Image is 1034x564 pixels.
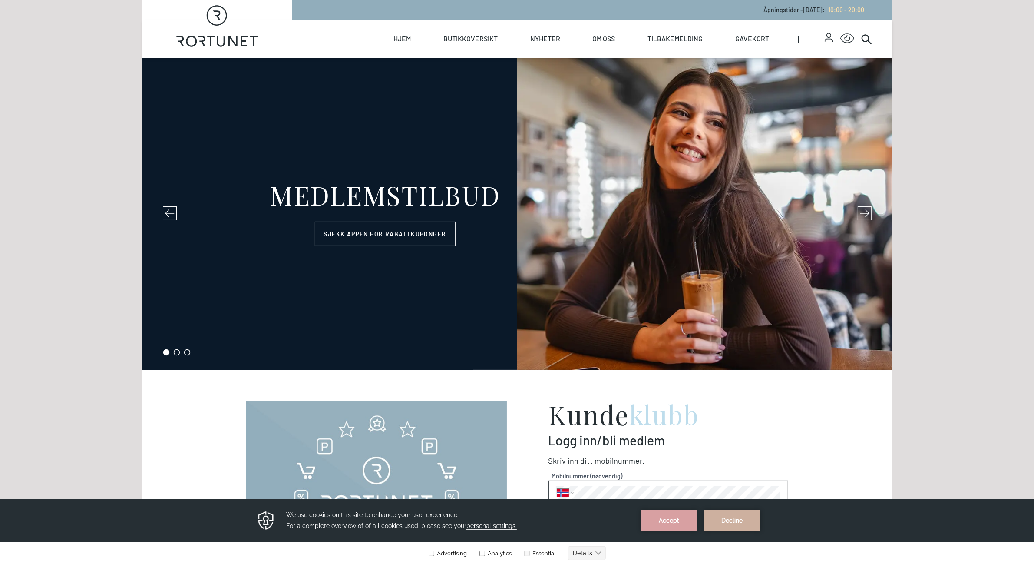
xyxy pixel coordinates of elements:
[530,20,560,58] a: Nyheter
[522,51,556,58] label: Essential
[593,20,615,58] a: Om oss
[764,5,865,14] p: Åpningstider - [DATE] :
[478,51,512,58] label: Analytics
[735,20,769,58] a: Gavekort
[466,23,517,31] span: personal settings.
[548,432,788,448] p: Logg inn/bli medlem
[595,456,645,465] span: Mobilnummer .
[257,11,275,32] img: Privacy reminder
[825,6,865,13] a: 10:00 - 20:00
[524,52,530,57] input: Essential
[641,11,697,32] button: Accept
[142,58,892,370] section: carousel-slider
[629,397,699,431] span: klubb
[428,51,467,58] label: Advertising
[573,51,592,58] text: Details
[548,455,788,467] p: Skriv inn ditt
[142,58,892,370] div: slide 1 of 3
[647,20,703,58] a: Tilbakemelding
[394,20,411,58] a: Hjem
[270,182,500,208] div: MEDLEMSTILBUD
[568,47,606,61] button: Details
[429,52,434,57] input: Advertising
[798,20,825,58] span: |
[840,32,854,46] button: Open Accessibility Menu
[443,20,498,58] a: Butikkoversikt
[552,471,785,481] span: Mobilnummer (nødvendig)
[704,11,760,32] button: Decline
[829,6,865,13] span: 10:00 - 20:00
[315,222,456,246] a: Sjekk appen for rabattkuponger
[286,11,630,33] h3: We use cookies on this site to enhance your user experience. For a complete overview of of all co...
[548,401,788,427] h2: Kunde
[479,52,485,57] input: Analytics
